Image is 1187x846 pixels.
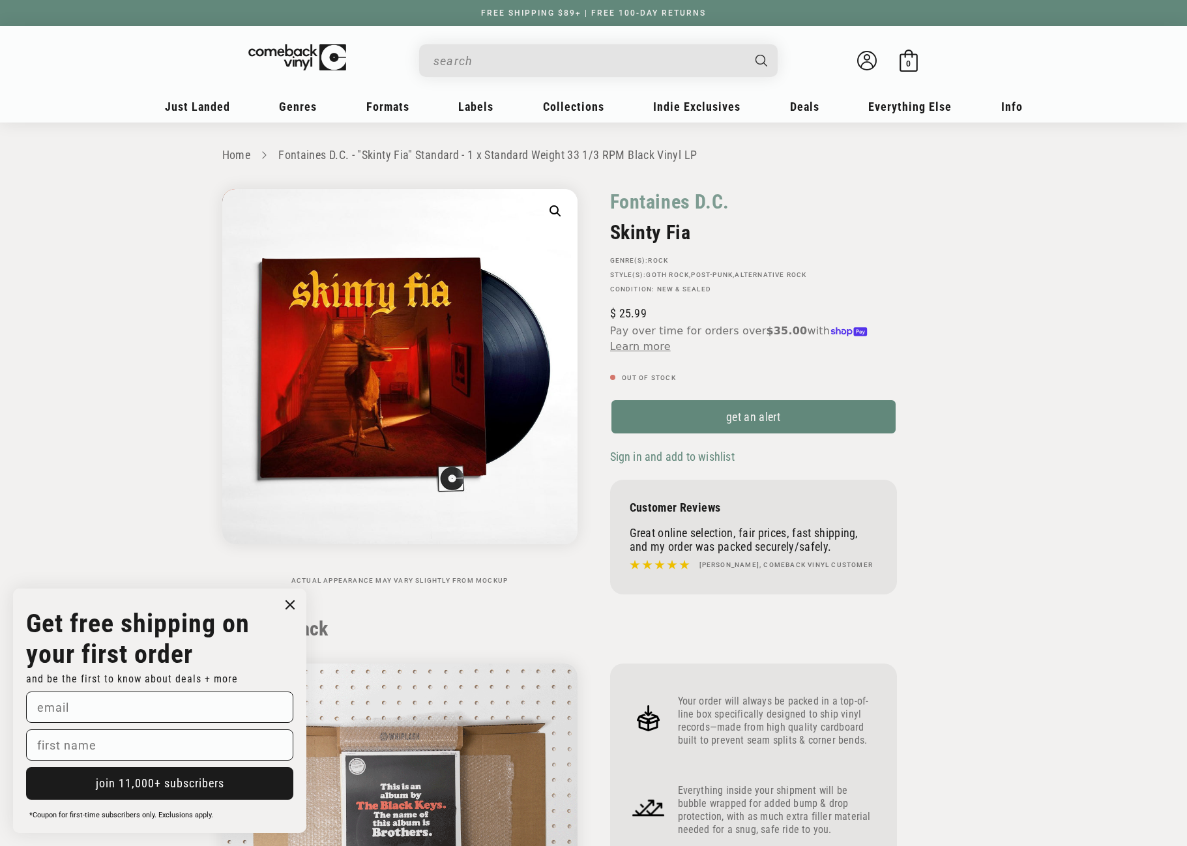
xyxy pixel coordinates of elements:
a: Home [222,148,250,162]
span: Just Landed [165,100,230,113]
p: Out of stock [610,374,897,382]
span: Genres [279,100,317,113]
span: 25.99 [610,306,647,320]
span: Labels [458,100,493,113]
span: Sign in and add to wishlist [610,450,735,463]
span: and be the first to know about deals + more [26,673,238,685]
button: join 11,000+ subscribers [26,767,293,800]
a: get an alert [610,399,897,435]
span: Everything Else [868,100,952,113]
span: Indie Exclusives [653,100,740,113]
a: Rock [648,257,668,264]
h2: Skinty Fia [610,221,897,244]
img: star5.svg [630,557,690,574]
p: Customer Reviews [630,501,877,514]
h4: [PERSON_NAME], Comeback Vinyl customer [699,560,873,570]
nav: breadcrumbs [222,146,965,165]
span: 0 [906,59,911,68]
p: Everything inside your shipment will be bubble wrapped for added bump & drop protection, with as ... [678,784,877,836]
a: FREE SHIPPING $89+ | FREE 100-DAY RETURNS [468,8,719,18]
strong: Get free shipping on your first order [26,608,250,669]
media-gallery: Gallery Viewer [222,189,578,585]
div: Search [419,44,778,77]
input: first name [26,729,293,761]
img: Frame_4.png [630,699,667,737]
p: GENRE(S): [610,257,897,265]
span: Formats [366,100,409,113]
input: When autocomplete results are available use up and down arrows to review and enter to select [433,48,742,74]
button: Search [744,44,779,77]
p: STYLE(S): , , [610,271,897,279]
a: Fontaines D.C. [610,189,729,214]
p: Great online selection, fair prices, fast shipping, and my order was packed securely/safely. [630,526,877,553]
input: email [26,692,293,723]
a: Post-Punk [691,271,733,278]
span: Collections [543,100,604,113]
a: Goth Rock [646,271,689,278]
p: Your order will always be packed in a top-of-line box specifically designed to ship vinyl records... [678,695,877,747]
img: Frame_4_1.png [630,789,667,826]
span: $ [610,306,616,320]
span: Info [1001,100,1023,113]
a: Fontaines D.C. - "Skinty Fia" Standard - 1 x Standard Weight 33 1/3 RPM Black Vinyl LP [278,148,697,162]
h2: How We Pack [222,617,965,641]
span: Deals [790,100,819,113]
button: Close dialog [280,595,300,615]
span: *Coupon for first-time subscribers only. Exclusions apply. [29,811,213,819]
p: Condition: New & Sealed [610,285,897,293]
p: Actual appearance may vary slightly from mockup [222,577,578,585]
a: Alternative Rock [735,271,806,278]
button: Sign in and add to wishlist [610,449,739,464]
